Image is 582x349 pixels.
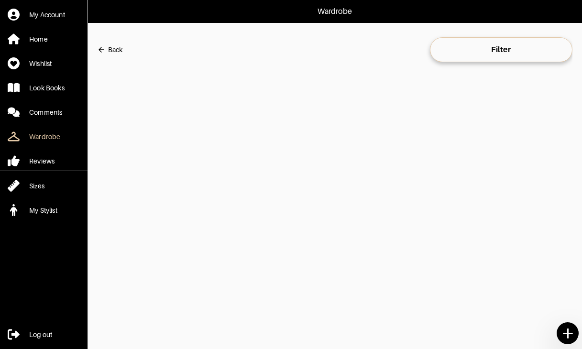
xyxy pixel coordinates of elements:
div: Comments [29,108,62,117]
span: Filter [438,45,565,55]
div: Sizes [29,181,44,191]
div: Wardrobe [29,132,60,142]
div: Reviews [29,156,55,166]
div: Log out [29,330,52,339]
button: Filter [430,37,572,62]
div: Wishlist [29,59,52,68]
button: Back [97,40,122,59]
div: My Stylist [29,206,57,215]
div: Back [108,45,122,55]
p: Wardrobe [318,6,352,17]
div: My Account [29,10,65,20]
div: Look Books [29,83,65,93]
div: Home [29,34,48,44]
